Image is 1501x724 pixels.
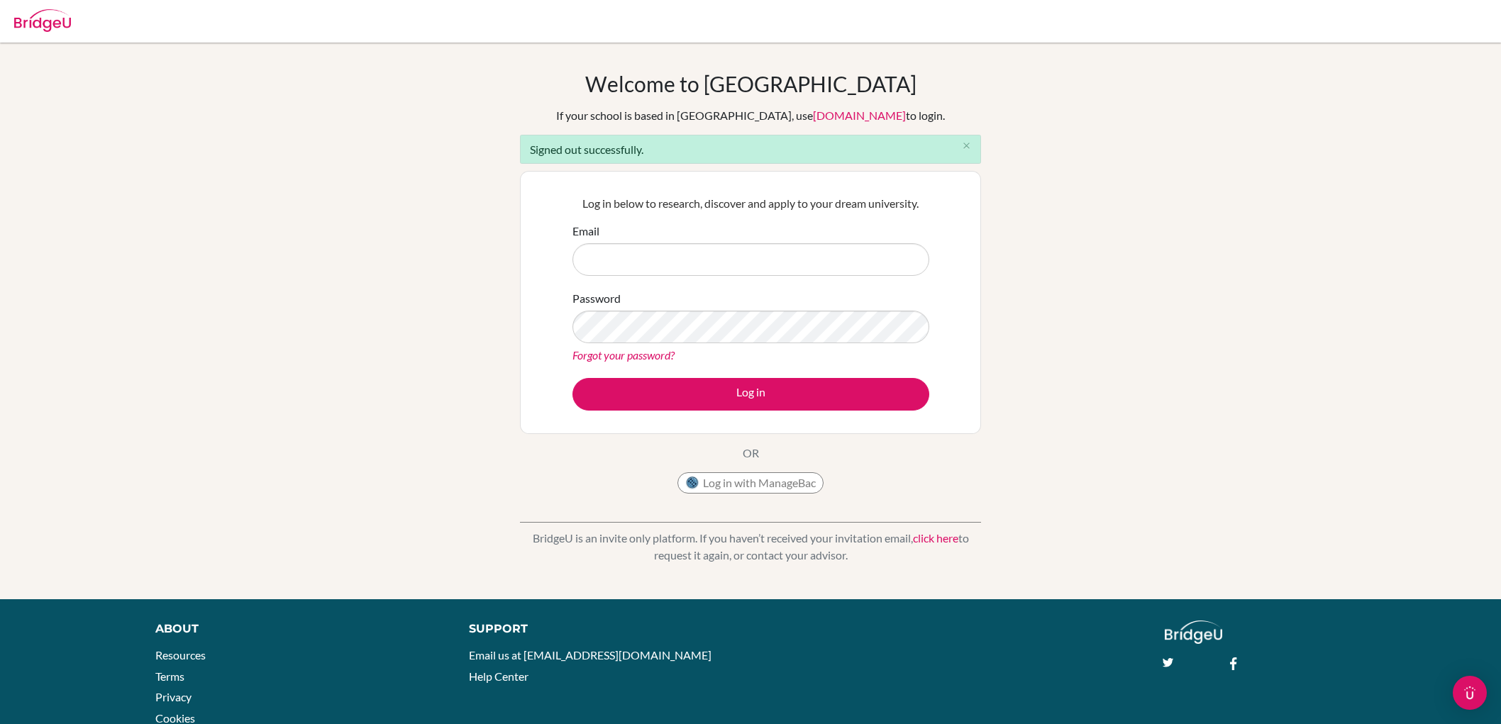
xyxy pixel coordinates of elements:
button: Log in [572,378,929,411]
div: Support [469,620,733,637]
div: About [155,620,437,637]
div: Open Intercom Messenger [1453,676,1487,710]
div: If your school is based in [GEOGRAPHIC_DATA], use to login. [556,107,945,124]
a: [DOMAIN_NAME] [813,108,906,122]
img: logo_white@2x-f4f0deed5e89b7ecb1c2cc34c3e3d731f90f0f143d5ea2071677605dd97b5244.png [1165,620,1222,644]
label: Email [572,223,599,240]
button: Log in with ManageBac [677,472,824,494]
button: Close [952,135,980,157]
a: Resources [155,648,206,662]
a: Forgot your password? [572,348,675,362]
img: Bridge-U [14,9,71,32]
i: close [961,140,972,151]
a: Terms [155,669,184,683]
label: Password [572,290,621,307]
p: Log in below to research, discover and apply to your dream university. [572,195,929,212]
div: Signed out successfully. [520,135,981,164]
a: Help Center [469,669,528,683]
p: BridgeU is an invite only platform. If you haven’t received your invitation email, to request it ... [520,530,981,564]
a: click here [913,531,958,545]
h1: Welcome to [GEOGRAPHIC_DATA] [585,71,916,96]
a: Email us at [EMAIL_ADDRESS][DOMAIN_NAME] [469,648,711,662]
p: OR [743,445,759,462]
a: Privacy [155,690,192,703]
